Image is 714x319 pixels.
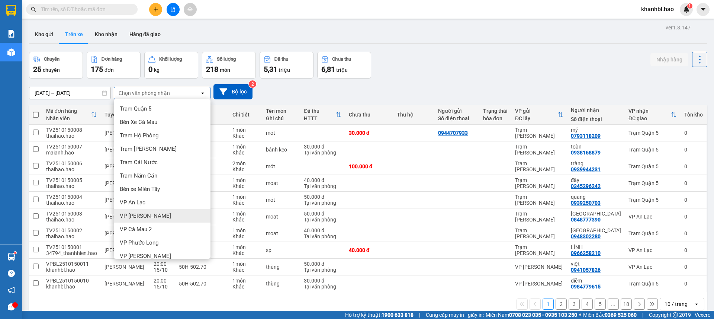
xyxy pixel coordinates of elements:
[684,281,703,287] div: 0
[232,244,258,250] div: 1 món
[46,150,97,156] div: maianh.hao
[321,65,335,74] span: 6,81
[628,197,677,203] div: Trạm Quận 5
[43,67,60,73] span: chuyến
[349,247,389,253] div: 40.000 đ
[46,166,97,172] div: thaihao.hao
[104,197,144,203] span: [PERSON_NAME]
[91,65,103,74] span: 175
[266,108,296,114] div: Tên món
[46,267,97,273] div: khanhbl.hao
[266,130,296,136] div: mót
[673,312,678,318] span: copyright
[628,147,677,153] div: Trạm Quận 5
[628,247,677,253] div: VP An Lạc
[46,133,97,139] div: thaihao.hao
[154,284,171,290] div: 15/10
[217,57,236,62] div: Số lượng
[571,250,601,256] div: 0966258210
[120,105,151,112] span: Trạm Quận 5
[605,312,637,318] strong: 0369 525 060
[29,52,83,79] button: Chuyến25chuyến
[154,261,171,267] div: 20:00
[232,133,258,139] div: Khác
[571,107,621,113] div: Người nhận
[114,99,210,259] ul: Menu
[628,108,671,114] div: VP nhận
[46,115,91,121] div: Nhân viên
[120,226,152,233] span: VP Cà Mau 2
[232,211,258,217] div: 1 món
[483,108,508,114] div: Trạng thái
[104,67,114,73] span: đơn
[304,150,341,156] div: Tại văn phòng
[397,112,431,118] div: Thu hộ
[571,144,621,150] div: toàn
[571,267,601,273] div: 0941057826
[483,115,508,121] div: hóa đơn
[628,281,677,287] div: Trạm Quận 5
[665,300,688,308] div: 10 / trang
[571,217,601,223] div: 0848777390
[608,299,619,310] button: ...
[571,177,621,183] div: đầy
[628,264,677,270] div: VP An Lạc
[438,108,475,114] div: Người gửi
[332,57,351,62] div: Chưa thu
[102,57,122,62] div: Đơn hàng
[46,160,97,166] div: TV2510150006
[7,48,15,56] img: warehouse-icon
[583,311,637,319] span: Miền Bắc
[571,278,621,284] div: diễm
[266,180,296,186] div: moat
[120,212,171,220] span: VP [PERSON_NAME]
[232,200,258,206] div: Khác
[104,180,144,186] span: [PERSON_NAME]
[304,108,335,114] div: Đã thu
[232,150,258,156] div: Khác
[382,312,414,318] strong: 1900 633 818
[202,52,256,79] button: Số lượng218món
[317,52,371,79] button: Chưa thu6,81 triệu
[104,147,144,153] span: [PERSON_NAME]
[571,150,601,156] div: 0938168879
[621,299,632,310] button: 18
[419,311,420,319] span: |
[123,25,167,43] button: Hàng đã giao
[144,52,198,79] button: Khối lượng0kg
[628,230,677,236] div: Trạm Quận 5
[569,299,580,310] button: 3
[120,199,145,206] span: VP An Lạc
[694,301,699,307] svg: open
[556,299,567,310] button: 2
[170,7,176,12] span: file-add
[232,144,258,150] div: 1 món
[515,144,563,156] div: Trạm [PERSON_NAME]
[304,284,341,290] div: Tại văn phòng
[104,163,144,169] span: [PERSON_NAME]
[304,183,341,189] div: Tại văn phòng
[266,230,296,236] div: moat
[571,284,601,290] div: 0984779615
[6,5,16,16] img: logo-vxr
[304,227,341,233] div: 40.000 đ
[104,264,144,270] span: [PERSON_NAME]
[232,112,258,118] div: Chi tiết
[46,200,97,206] div: thaihao.hao
[187,7,193,12] span: aim
[486,311,577,319] span: Miền Nam
[46,244,97,250] div: TV2510150001
[159,57,182,62] div: Khối lượng
[438,115,475,121] div: Số điện thoại
[684,130,703,136] div: 0
[571,200,601,206] div: 0939250703
[8,270,15,277] span: question-circle
[687,3,692,9] sup: 1
[184,3,197,16] button: aim
[349,163,389,169] div: 100.000 đ
[232,227,258,233] div: 1 món
[684,163,703,169] div: 0
[120,145,177,153] span: Trạm [PERSON_NAME]
[232,194,258,200] div: 1 món
[120,239,158,246] span: VP Phước Long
